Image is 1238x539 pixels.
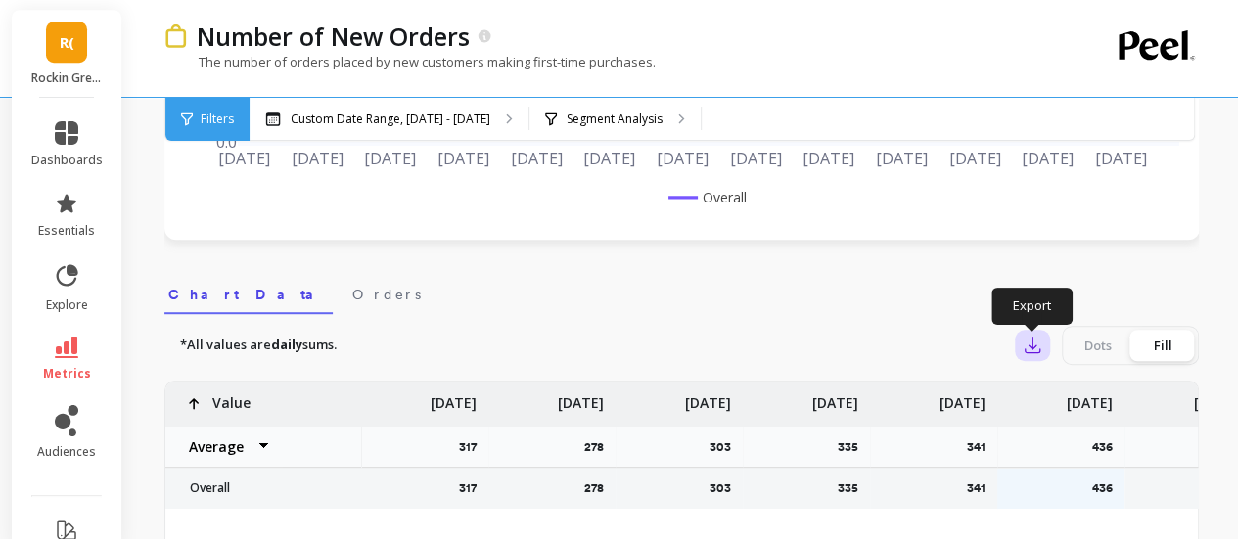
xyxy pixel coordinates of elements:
span: Orders [352,285,421,304]
p: 303 [710,439,743,455]
p: Overall [178,480,349,496]
p: 303 [628,480,731,496]
p: 335 [756,480,858,496]
p: [DATE] [1067,382,1113,413]
p: 278 [501,480,604,496]
p: 436 [1010,480,1113,496]
strong: daily [271,336,302,353]
span: Filters [201,112,234,127]
span: explore [46,297,88,313]
div: Dots [1066,330,1130,361]
span: audiences [37,444,96,460]
span: dashboards [31,153,103,168]
p: 317 [459,439,488,455]
p: Custom Date Range, [DATE] - [DATE] [291,112,490,127]
p: Segment Analysis [567,112,663,127]
p: 278 [584,439,616,455]
p: [DATE] [685,382,731,413]
p: 341 [967,439,997,455]
p: 341 [883,480,986,496]
p: [DATE] [431,382,477,413]
p: The number of orders placed by new customers making first-time purchases. [164,53,656,70]
p: *All values are sums. [180,336,337,355]
nav: Tabs [164,269,1199,314]
p: Rockin Green (Essor) [31,70,103,86]
p: Value [212,382,251,413]
p: Number of New Orders [197,20,470,53]
span: essentials [38,223,95,239]
img: header icon [164,24,187,49]
p: 317 [374,480,477,496]
span: R( [60,31,74,54]
p: 436 [1092,439,1124,455]
p: [DATE] [558,382,604,413]
p: 335 [838,439,870,455]
span: Chart Data [168,285,329,304]
div: Fill [1130,330,1195,361]
p: [DATE] [940,382,986,413]
p: [DATE] [812,382,858,413]
span: metrics [43,366,91,382]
